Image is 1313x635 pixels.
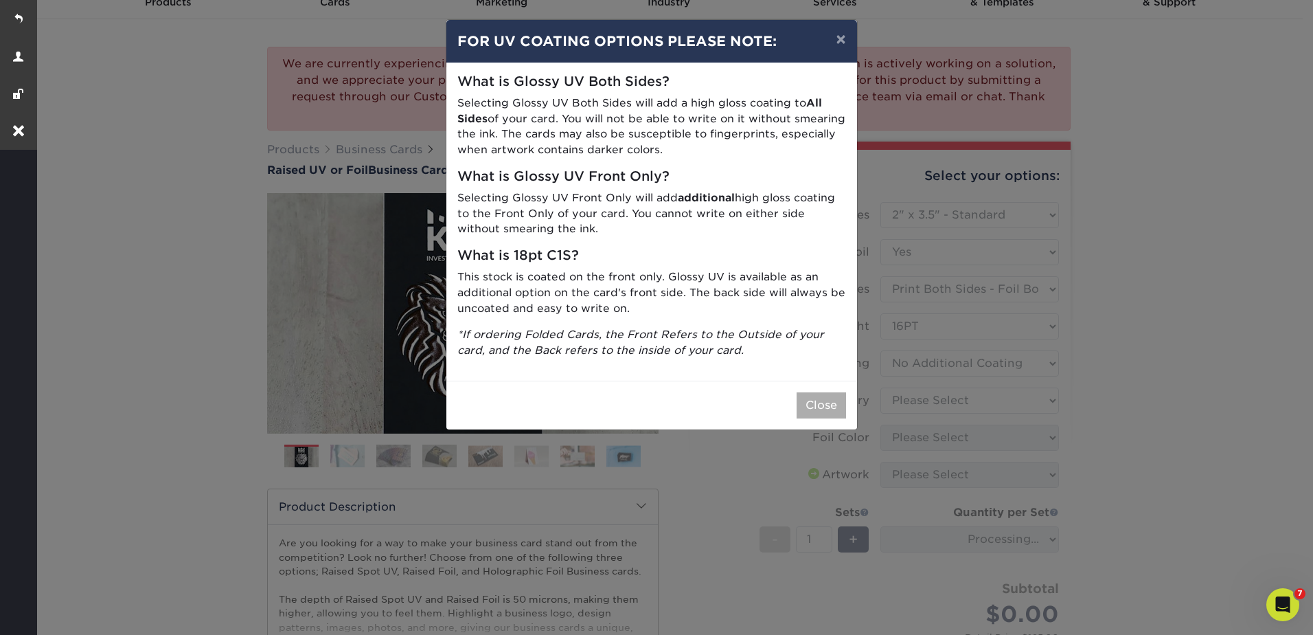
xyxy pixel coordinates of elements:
[457,96,822,125] strong: All Sides
[457,96,846,158] p: Selecting Glossy UV Both Sides will add a high gloss coating to of your card. You will not be abl...
[678,191,735,204] strong: additional
[457,31,846,52] h4: FOR UV COATING OPTIONS PLEASE NOTE:
[797,392,846,419] button: Close
[457,248,846,264] h5: What is 18pt C1S?
[1266,588,1299,621] iframe: Intercom live chat
[1294,588,1305,599] span: 7
[457,190,846,237] p: Selecting Glossy UV Front Only will add high gloss coating to the Front Only of your card. You ca...
[457,74,846,90] h5: What is Glossy UV Both Sides?
[825,20,856,58] button: ×
[457,169,846,185] h5: What is Glossy UV Front Only?
[457,269,846,316] p: This stock is coated on the front only. Glossy UV is available as an additional option on the car...
[457,328,824,357] i: *If ordering Folded Cards, the Front Refers to the Outside of your card, and the Back refers to t...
